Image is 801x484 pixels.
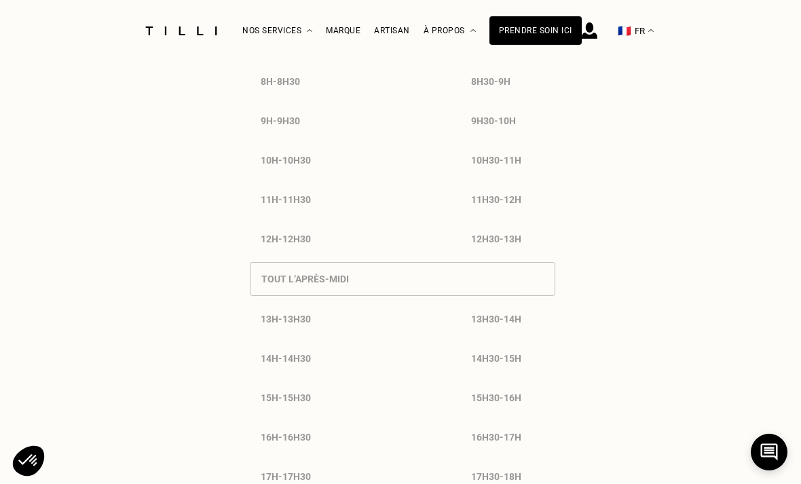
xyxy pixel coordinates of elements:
[424,1,476,61] div: À propos
[582,22,597,39] img: icône connexion
[307,29,312,33] img: Menu déroulant
[326,26,360,35] a: Marque
[489,16,582,45] a: Prendre soin ici
[648,29,654,33] img: menu déroulant
[242,1,312,61] div: Nos services
[470,29,476,33] img: Menu déroulant à propos
[618,24,631,37] span: 🇫🇷
[141,26,222,35] img: Logo du service de couturière Tilli
[611,1,660,61] button: 🇫🇷 FR
[374,26,410,35] a: Artisan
